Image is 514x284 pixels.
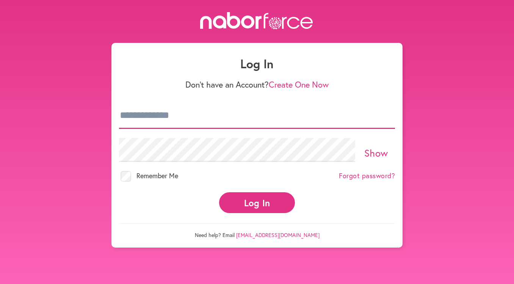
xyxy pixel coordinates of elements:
p: Need help? Email [119,223,395,238]
span: Remember Me [136,171,178,180]
h1: Log In [119,56,395,71]
a: Forgot password? [339,172,395,180]
p: Don't have an Account? [119,80,395,89]
a: [EMAIL_ADDRESS][DOMAIN_NAME] [236,231,320,238]
a: Show [364,146,388,159]
button: Log In [219,192,295,213]
a: Create One Now [269,79,329,90]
